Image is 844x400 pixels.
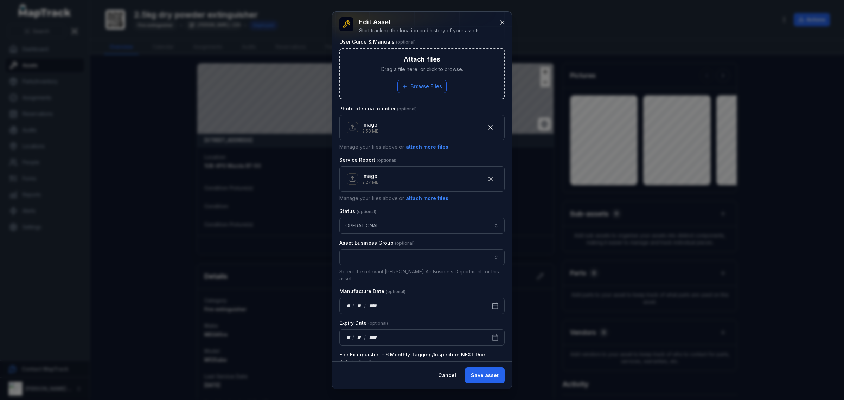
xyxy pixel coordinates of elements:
div: month, [355,302,364,309]
button: Calendar [486,329,505,346]
p: Manage your files above or [339,194,505,202]
span: Drag a file here, or click to browse. [381,66,463,73]
p: 2.58 MB [362,128,379,134]
button: attach more files [405,143,449,151]
h3: Attach files [404,54,440,64]
div: / [352,334,355,341]
label: Fire Extinguisher - 6 Monthly Tagging/Inspection NEXT Due date [339,351,505,365]
p: image [362,173,379,180]
button: Cancel [432,367,462,383]
p: Manage your files above or [339,143,505,151]
button: Browse Files [397,80,447,93]
div: Start tracking the location and history of your assets. [359,27,481,34]
div: / [352,302,355,309]
h3: Edit asset [359,17,481,27]
label: Asset Business Group [339,239,415,246]
label: Photo of serial number [339,105,417,112]
label: Service Report [339,156,396,163]
div: / [364,334,366,341]
button: Calendar [486,298,505,314]
label: User Guide & Manuals [339,38,416,45]
div: day, [345,334,352,341]
label: Expiry Date [339,320,388,327]
p: image [362,121,379,128]
div: year, [366,302,379,309]
button: OPERATIONAL [339,218,505,234]
p: 2.27 MB [362,180,379,185]
div: month, [355,334,364,341]
button: attach more files [405,194,449,202]
div: year, [366,334,379,341]
label: Status [339,208,376,215]
label: Manufacture Date [339,288,405,295]
div: day, [345,302,352,309]
button: Save asset [465,367,505,383]
p: Select the relevant [PERSON_NAME] Air Business Department for this asset [339,268,505,282]
div: / [364,302,366,309]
